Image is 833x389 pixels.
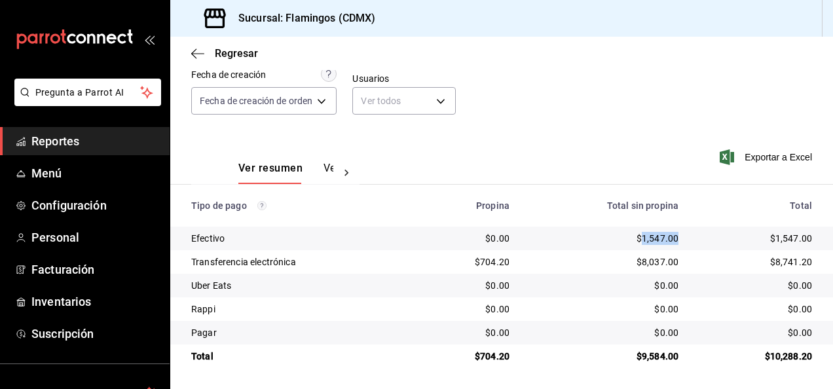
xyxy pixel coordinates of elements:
div: Total [191,350,408,363]
h3: Sucursal: Flamingos (CDMX) [228,10,375,26]
div: $9,584.00 [530,350,678,363]
div: $0.00 [699,279,812,292]
font: Menú [31,166,62,180]
font: Tipo de pago [191,200,247,211]
font: Reportes [31,134,79,148]
font: Personal [31,231,79,244]
div: $704.20 [429,255,509,269]
div: Propina [429,200,509,211]
a: Pregunta a Parrot AI [9,95,161,109]
div: Total [699,200,812,211]
div: $8,741.20 [699,255,812,269]
div: $1,547.00 [699,232,812,245]
div: Pestañas de navegación [238,162,333,184]
div: $0.00 [699,303,812,316]
font: Suscripción [31,327,94,341]
div: Total sin propina [530,200,678,211]
span: Fecha de creación de orden [200,94,312,107]
div: $8,037.00 [530,255,678,269]
font: Configuración [31,198,107,212]
span: Pregunta a Parrot AI [35,86,141,100]
div: $0.00 [429,303,509,316]
div: Efectivo [191,232,408,245]
div: Pagar [191,326,408,339]
div: $0.00 [429,326,509,339]
div: $0.00 [699,326,812,339]
div: Rappi [191,303,408,316]
button: Pregunta a Parrot AI [14,79,161,106]
button: Exportar a Excel [722,149,812,165]
font: Ver resumen [238,162,303,175]
span: Regresar [215,47,258,60]
div: Ver todos [352,87,455,115]
div: $10,288.20 [699,350,812,363]
div: $0.00 [530,279,678,292]
svg: Los pagos realizados con Pay y otras terminales son montos brutos. [257,201,267,210]
div: $0.00 [429,232,509,245]
div: $704.20 [429,350,509,363]
div: $0.00 [530,303,678,316]
div: $0.00 [429,279,509,292]
font: Inventarios [31,295,91,308]
button: open_drawer_menu [144,34,155,45]
button: Regresar [191,47,258,60]
button: Ver pagos [324,162,373,184]
div: $1,547.00 [530,232,678,245]
font: Facturación [31,263,94,276]
div: Fecha de creación [191,68,266,82]
div: Uber Eats [191,279,408,292]
div: $0.00 [530,326,678,339]
div: Transferencia electrónica [191,255,408,269]
font: Exportar a Excel [745,152,812,162]
label: Usuarios [352,74,455,83]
